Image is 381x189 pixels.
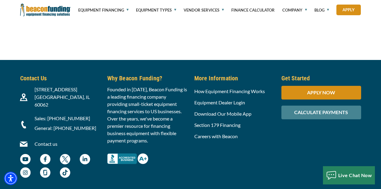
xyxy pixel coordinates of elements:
[281,106,361,119] div: CALCULATE PAYMENTS
[281,109,361,115] a: CALCULATE PAYMENTS
[194,100,245,105] a: Equipment Dealer Login
[281,86,361,100] div: APPLY NOW
[20,74,100,83] h5: Contact Us
[20,121,27,128] img: Beacon Funding Phone
[60,170,70,176] a: Beacon Funding TikTok - open in a new tab
[4,172,17,185] div: Accessibility Menu
[107,152,148,158] a: Better Business Bureau Complaint Free A+ Rating - open in a new tab
[194,111,251,117] a: Download Our Mobile App
[107,74,187,83] h5: Why Beacon Funding?
[336,5,361,15] a: Apply
[20,157,31,163] a: Beacon Funding YouTube Channel - open in a new tab
[60,167,70,178] img: Beacon Funding TikTok
[40,170,50,176] a: Beacon Funding Glassdoor - open in a new tab
[80,154,90,164] img: Beacon Funding LinkedIn
[281,74,361,83] h5: Get Started
[20,140,27,148] img: Beacon Funding Email Contact Icon
[107,153,148,164] img: Better Business Bureau Complaint Free A+ Rating
[20,170,31,176] a: Beacon Funding Instagram - open in a new tab
[338,172,372,178] span: Live Chat Now
[107,86,187,144] p: Founded in [DATE], Beacon Funding is a leading financing company providing small-ticket equipment...
[80,157,90,163] a: Beacon Funding LinkedIn - open in a new tab
[40,167,50,178] img: Beacon Funding Glassdoor
[35,115,100,122] p: Sales: [PHONE_NUMBER]
[40,157,50,163] a: Beacon Funding Facebook - open in a new tab
[35,86,90,107] span: [STREET_ADDRESS] [GEOGRAPHIC_DATA], IL 60062
[40,154,50,164] img: Beacon Funding Facebook
[20,167,31,178] img: Beacon Funding Instagram
[35,141,57,147] a: Contact us
[194,74,274,83] h5: More Information
[194,133,238,139] a: Careers with Beacon
[60,157,70,163] a: Beacon Funding twitter - open in a new tab
[20,93,27,101] img: Beacon Funding location
[194,122,240,128] a: Section 179 Financing
[194,88,265,94] a: How Equipment Financing Works
[323,166,375,184] button: Live Chat Now
[281,89,361,95] a: APPLY NOW
[60,154,70,164] img: Beacon Funding twitter
[35,124,100,132] p: General: [PHONE_NUMBER]
[20,154,31,164] img: Beacon Funding YouTube Channel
